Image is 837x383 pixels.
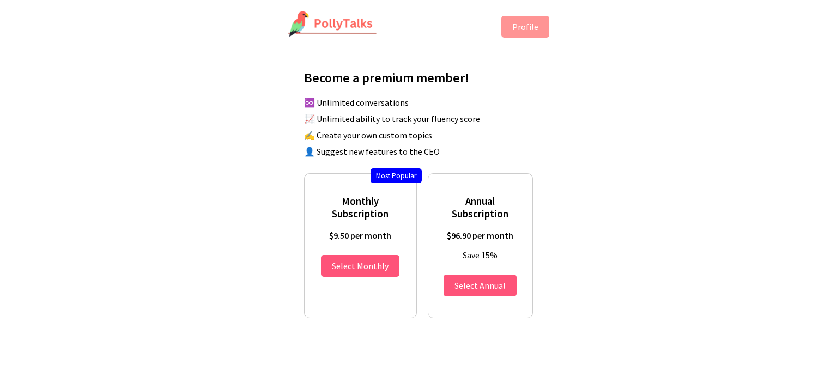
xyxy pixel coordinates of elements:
[304,97,544,108] li: ♾️ Unlimited conversations
[439,250,521,260] p: Save 15%
[321,255,399,277] button: Monthly Subscription $9.50 per month
[444,275,517,296] button: Annual Subscription $96.90 per month Save 15%
[501,16,549,38] button: Profile
[316,195,405,220] h3: Monthly Subscription
[304,69,544,86] h2: Become a premium member!
[439,195,521,220] h3: Annual Subscription
[304,130,544,141] li: ✍️ Create your own custom topics
[439,230,521,241] p: $96.90 per month
[288,11,377,38] img: PollyTalks Logo
[304,113,544,124] li: 📈 Unlimited ability to track your fluency score
[304,146,544,157] li: 👤 Suggest new features to the CEO
[316,230,405,241] p: $9.50 per month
